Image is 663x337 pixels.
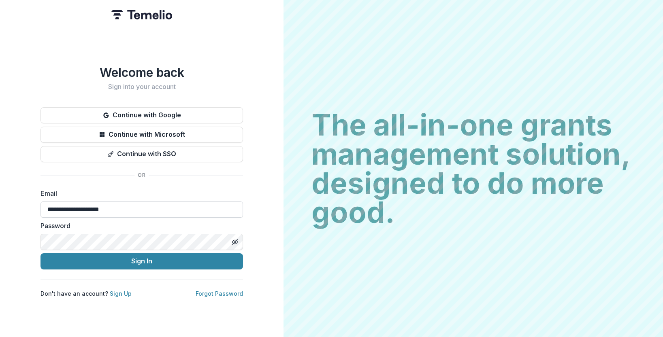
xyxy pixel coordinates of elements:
h1: Welcome back [41,65,243,80]
button: Toggle password visibility [228,235,241,248]
button: Continue with SSO [41,146,243,162]
p: Don't have an account? [41,289,132,298]
label: Email [41,189,238,198]
label: Password [41,221,238,231]
button: Continue with Microsoft [41,127,243,143]
a: Sign Up [110,290,132,297]
button: Sign In [41,253,243,269]
button: Continue with Google [41,107,243,123]
h2: Sign into your account [41,83,243,91]
a: Forgot Password [196,290,243,297]
img: Temelio [111,10,172,19]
